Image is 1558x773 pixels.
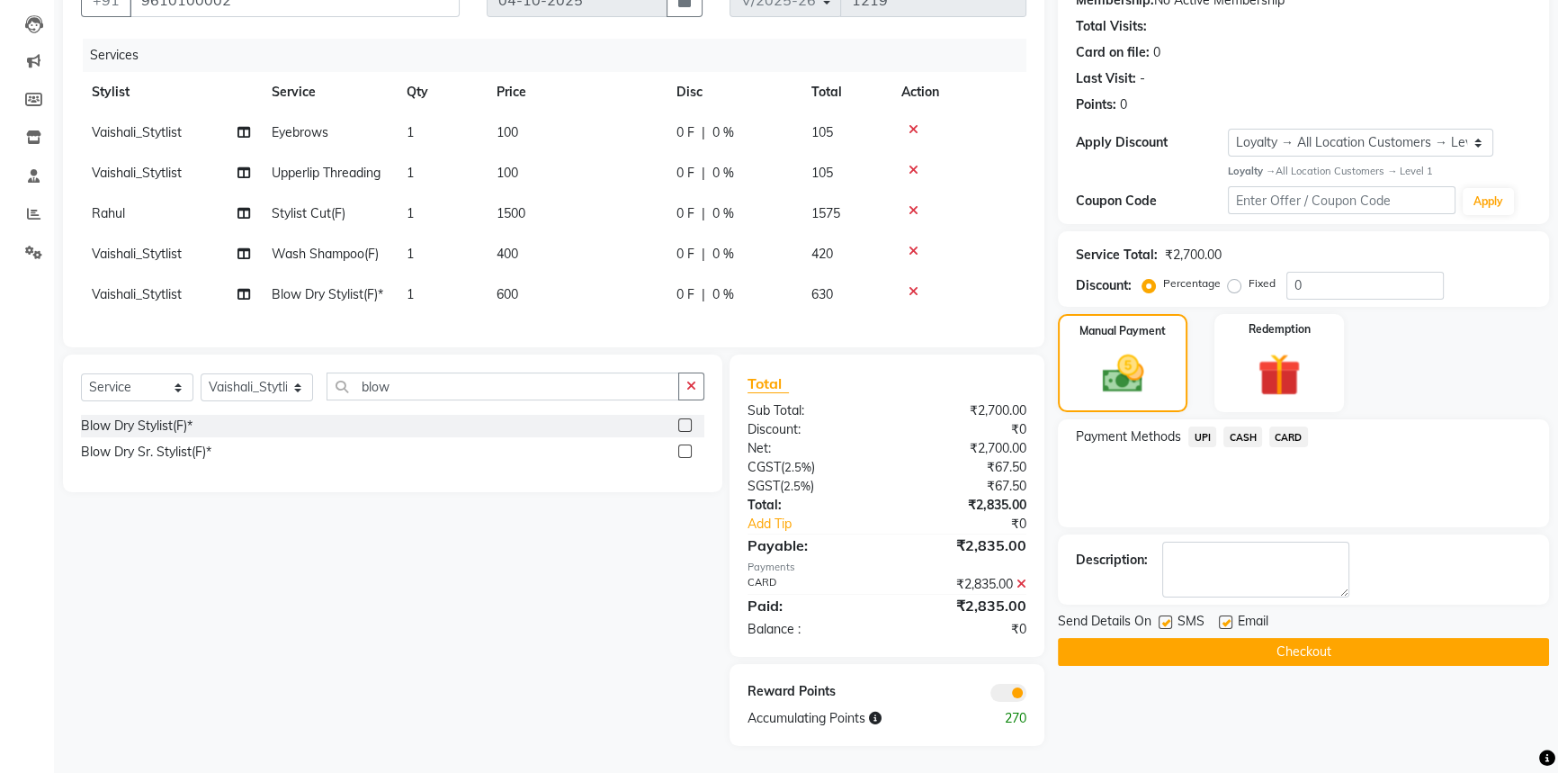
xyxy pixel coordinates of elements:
[497,286,518,302] span: 600
[1228,165,1276,177] strong: Loyalty →
[1238,612,1268,634] span: Email
[497,205,525,221] span: 1500
[712,204,734,223] span: 0 %
[748,478,780,494] span: SGST
[1120,95,1127,114] div: 0
[702,204,705,223] span: |
[497,246,518,262] span: 400
[734,401,887,420] div: Sub Total:
[676,123,694,142] span: 0 F
[81,417,193,436] div: Blow Dry Stylist(F)*
[92,246,182,262] span: Vaishali_Stytlist
[702,285,705,304] span: |
[1249,275,1276,292] label: Fixed
[81,443,211,462] div: Blow Dry Sr. Stylist(F)*
[272,165,381,181] span: Upperlip Threading
[734,575,887,594] div: CARD
[734,439,887,458] div: Net:
[887,401,1040,420] div: ₹2,700.00
[1165,246,1222,265] div: ₹2,700.00
[92,165,182,181] span: Vaishali_Stytlist
[497,124,518,140] span: 100
[666,72,801,112] th: Disc
[676,164,694,183] span: 0 F
[748,459,781,475] span: CGST
[1177,612,1204,634] span: SMS
[1228,186,1455,214] input: Enter Offer / Coupon Code
[676,245,694,264] span: 0 F
[407,286,414,302] span: 1
[783,479,810,493] span: 2.5%
[1076,95,1116,114] div: Points:
[1076,276,1132,295] div: Discount:
[81,72,261,112] th: Stylist
[912,515,1040,534] div: ₹0
[486,72,666,112] th: Price
[1153,43,1160,62] div: 0
[1076,551,1148,570] div: Description:
[891,72,1026,112] th: Action
[963,709,1040,728] div: 270
[272,286,383,302] span: Blow Dry Stylist(F)*
[712,245,734,264] span: 0 %
[1223,427,1262,447] span: CASH
[1058,638,1549,666] button: Checkout
[887,477,1040,496] div: ₹67.50
[734,535,887,556] div: Payable:
[407,205,414,221] span: 1
[734,709,964,728] div: Accumulating Points
[1249,321,1311,337] label: Redemption
[261,72,396,112] th: Service
[1188,427,1216,447] span: UPI
[407,246,414,262] span: 1
[396,72,486,112] th: Qty
[734,420,887,439] div: Discount:
[811,165,833,181] span: 105
[1089,350,1157,398] img: _cash.svg
[734,682,887,702] div: Reward Points
[712,285,734,304] span: 0 %
[712,123,734,142] span: 0 %
[272,124,328,140] span: Eyebrows
[1076,43,1150,62] div: Card on file:
[702,123,705,142] span: |
[702,164,705,183] span: |
[748,560,1027,575] div: Payments
[734,620,887,639] div: Balance :
[811,286,833,302] span: 630
[712,164,734,183] span: 0 %
[811,246,833,262] span: 420
[887,535,1040,556] div: ₹2,835.00
[1163,275,1221,292] label: Percentage
[702,245,705,264] span: |
[811,124,833,140] span: 105
[734,496,887,515] div: Total:
[92,286,182,302] span: Vaishali_Stytlist
[734,595,887,616] div: Paid:
[1228,164,1531,179] div: All Location Customers → Level 1
[887,420,1040,439] div: ₹0
[497,165,518,181] span: 100
[92,124,182,140] span: Vaishali_Stytlist
[887,620,1040,639] div: ₹0
[1076,17,1147,36] div: Total Visits:
[734,515,913,534] a: Add Tip
[272,246,379,262] span: Wash Shampoo(F)
[407,165,414,181] span: 1
[1076,69,1136,88] div: Last Visit:
[327,373,679,400] input: Search or Scan
[1269,427,1308,447] span: CARD
[887,595,1040,616] div: ₹2,835.00
[1076,192,1228,211] div: Coupon Code
[1140,69,1145,88] div: -
[801,72,891,112] th: Total
[1058,612,1151,634] span: Send Details On
[811,205,840,221] span: 1575
[676,204,694,223] span: 0 F
[407,124,414,140] span: 1
[887,496,1040,515] div: ₹2,835.00
[734,477,887,496] div: ( )
[1079,323,1166,339] label: Manual Payment
[748,374,789,393] span: Total
[734,458,887,477] div: ( )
